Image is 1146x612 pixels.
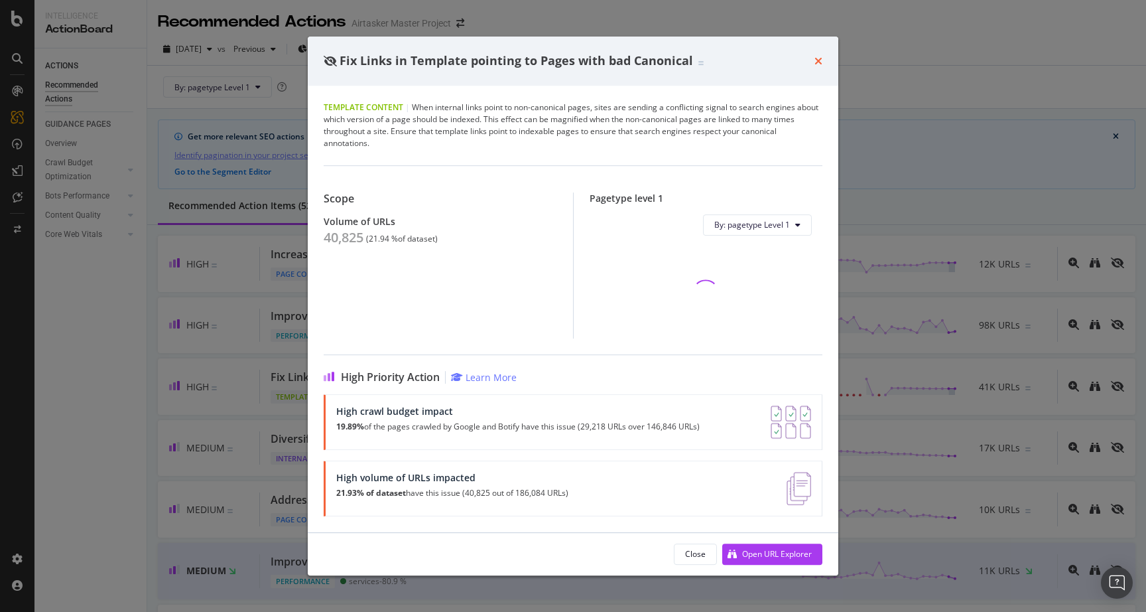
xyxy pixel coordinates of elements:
div: Close [685,548,706,560]
button: By: pagetype Level 1 [703,214,812,236]
div: High volume of URLs impacted [336,472,568,483]
img: Equal [698,61,704,65]
div: Open Intercom Messenger [1101,567,1133,599]
strong: 19.89% [336,421,364,432]
span: Template Content [324,102,403,113]
span: Fix Links in Template pointing to Pages with bad Canonical [340,52,693,68]
div: eye-slash [324,56,337,66]
div: Learn More [466,371,517,384]
p: have this issue (40,825 out of 186,084 URLs) [336,489,568,498]
div: Open URL Explorer [742,548,812,560]
span: By: pagetype Level 1 [714,219,790,230]
img: e5DMFwAAAABJRU5ErkJggg== [787,472,811,505]
div: Volume of URLs [324,216,557,227]
button: Close [674,544,717,565]
a: Learn More [451,371,517,384]
img: AY0oso9MOvYAAAAASUVORK5CYII= [771,406,811,439]
button: Open URL Explorer [722,544,822,565]
strong: 21.93% of dataset [336,487,406,498]
span: High Priority Action [341,371,440,384]
div: modal [308,37,838,575]
div: When internal links point to non-canonical pages, sites are sending a conflicting signal to searc... [324,102,822,149]
div: High crawl budget impact [336,406,700,417]
div: 40,825 [324,230,363,246]
div: Pagetype level 1 [590,192,823,204]
span: | [405,102,410,113]
p: of the pages crawled by Google and Botify have this issue (29,218 URLs over 146,846 URLs) [336,422,700,431]
div: Scope [324,192,557,205]
div: ( 21.94 % of dataset ) [366,234,438,244]
div: times [814,52,822,70]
